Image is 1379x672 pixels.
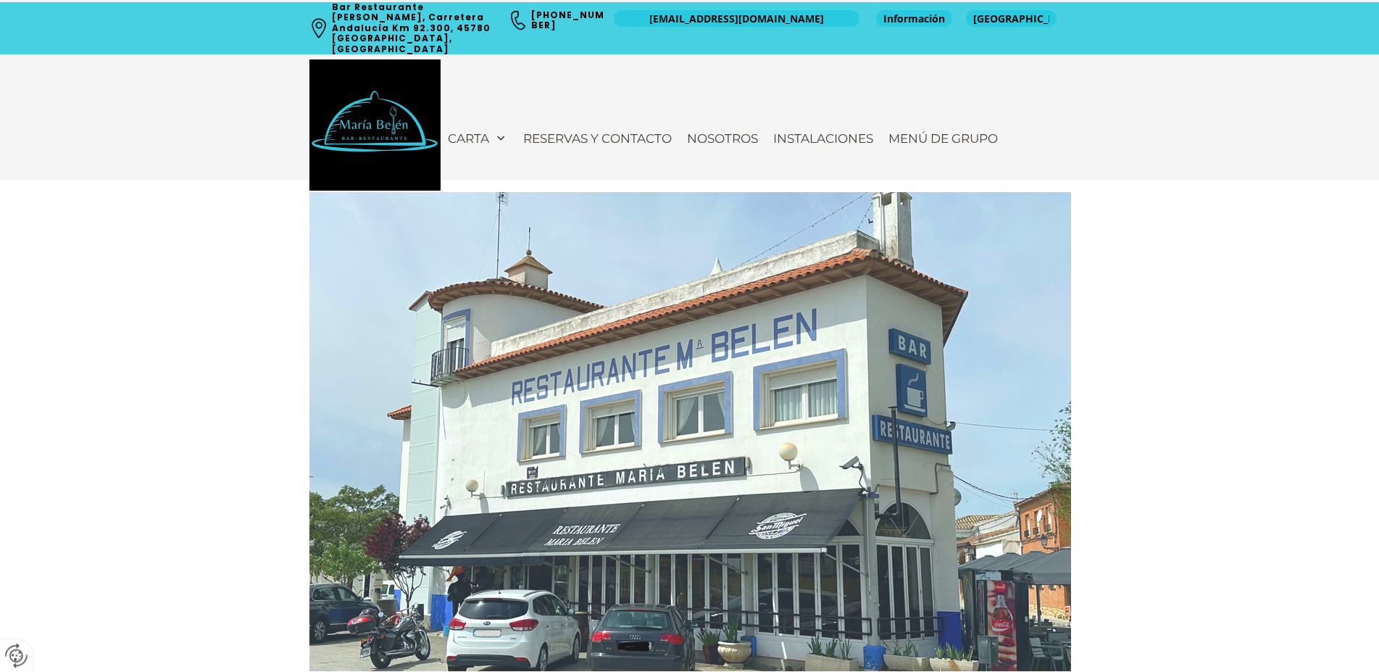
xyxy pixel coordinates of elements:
[773,131,873,146] span: Instalaciones
[614,10,859,27] a: [EMAIL_ADDRESS][DOMAIN_NAME]
[973,12,1049,26] span: [GEOGRAPHIC_DATA]
[309,59,441,191] img: Bar Restaurante María Belén
[883,12,945,26] span: Información
[687,131,758,146] span: Nosotros
[523,131,672,146] span: Reservas y contacto
[309,192,1071,671] img: MARIA%20BELEN%20(1).png
[332,1,493,55] a: Bar Restaurante [PERSON_NAME], Carretera Andalucía Km 92.300, 45780 [GEOGRAPHIC_DATA], [GEOGRAPHI...
[766,124,880,153] a: Instalaciones
[441,124,515,153] a: Carta
[448,131,489,146] span: Carta
[649,12,824,26] span: [EMAIL_ADDRESS][DOMAIN_NAME]
[531,9,604,31] a: [PHONE_NUMBER]
[516,124,679,153] a: Reservas y contacto
[888,131,998,146] span: Menú de Grupo
[876,10,952,27] a: Información
[881,124,1005,153] a: Menú de Grupo
[966,10,1057,27] a: [GEOGRAPHIC_DATA]
[680,124,765,153] a: Nosotros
